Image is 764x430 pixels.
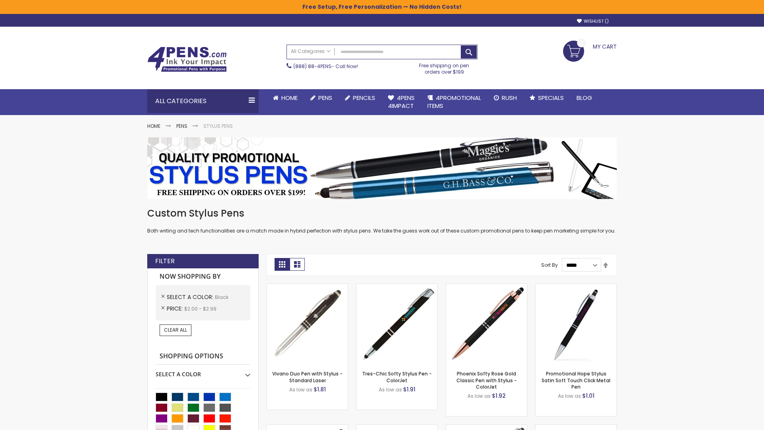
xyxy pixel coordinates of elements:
a: Pens [176,123,187,129]
a: Home [267,89,304,107]
span: Home [281,94,298,102]
a: Pens [304,89,339,107]
a: Clear All [160,324,191,336]
strong: Shopping Options [156,348,250,365]
img: Vivano Duo Pen with Stylus - Standard Laser-Black [267,284,348,365]
img: Promotional Hope Stylus Satin Soft Touch Click Metal Pen-Black [536,284,616,365]
span: Rush [502,94,517,102]
span: Pencils [353,94,375,102]
span: - Call Now! [293,63,358,70]
span: $2.00 - $2.99 [184,305,216,312]
span: Blog [577,94,592,102]
a: Home [147,123,160,129]
span: 4PROMOTIONAL ITEMS [427,94,481,110]
strong: Stylus Pens [203,123,233,129]
span: All Categories [291,48,331,55]
img: Phoenix Softy Rose Gold Classic Pen with Stylus - ColorJet-Black [446,284,527,365]
div: Both writing and tech functionalities are a match made in hybrid perfection with stylus pens. We ... [147,207,617,235]
img: 4Pens Custom Pens and Promotional Products [147,47,227,72]
a: (888) 88-4PENS [293,63,331,70]
strong: Now Shopping by [156,268,250,285]
a: Pencils [339,89,382,107]
div: Free shipping on pen orders over $199 [411,59,478,75]
span: As low as [289,386,312,393]
a: Promotional Hope Stylus Satin Soft Touch Click Metal Pen-Black [536,283,616,290]
span: Specials [538,94,564,102]
img: Tres-Chic Softy Stylus Pen - ColorJet-Black [357,284,437,365]
span: As low as [468,393,491,399]
span: Pens [318,94,332,102]
a: Promotional Hope Stylus Satin Soft Touch Click Metal Pen [542,370,610,390]
img: Stylus Pens [147,137,617,199]
a: Vivano Duo Pen with Stylus - Standard Laser [272,370,343,383]
a: Tres-Chic Softy Stylus Pen - ColorJet-Black [357,283,437,290]
a: Specials [523,89,570,107]
h1: Custom Stylus Pens [147,207,617,220]
span: Black [215,294,228,301]
a: Phoenix Softy Rose Gold Classic Pen with Stylus - ColorJet [456,370,517,390]
span: Select A Color [167,293,215,301]
span: $1.91 [403,385,415,393]
div: Select A Color [156,365,250,378]
span: $1.01 [582,392,594,400]
a: Blog [570,89,598,107]
a: Tres-Chic Softy Stylus Pen - ColorJet [362,370,432,383]
a: All Categories [287,45,335,58]
strong: Grid [275,258,290,271]
strong: Filter [155,257,175,266]
span: $1.81 [314,385,326,393]
a: 4PROMOTIONALITEMS [421,89,487,115]
span: As low as [558,393,581,399]
a: 4Pens4impact [382,89,421,115]
a: Rush [487,89,523,107]
a: Wishlist [577,18,609,24]
span: As low as [379,386,402,393]
a: Vivano Duo Pen with Stylus - Standard Laser-Black [267,283,348,290]
div: All Categories [147,89,259,113]
span: 4Pens 4impact [388,94,415,110]
span: Price [167,305,184,313]
label: Sort By [541,262,558,268]
span: Clear All [164,326,187,333]
a: Phoenix Softy Rose Gold Classic Pen with Stylus - ColorJet-Black [446,283,527,290]
span: $1.92 [492,392,506,400]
